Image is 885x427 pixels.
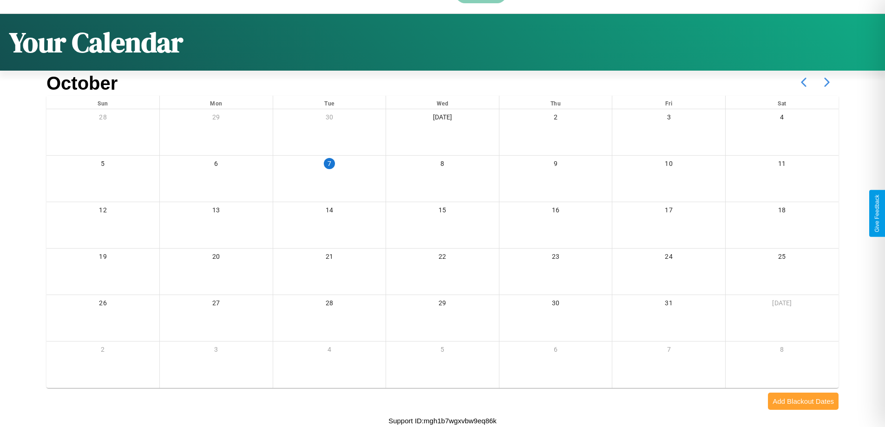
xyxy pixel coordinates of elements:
div: 6 [160,156,273,175]
div: 11 [726,156,839,175]
div: 30 [273,109,386,128]
div: 8 [726,342,839,361]
div: 25 [726,249,839,268]
div: 29 [386,295,499,314]
div: 17 [612,202,725,221]
div: 29 [160,109,273,128]
div: [DATE] [386,109,499,128]
div: 22 [386,249,499,268]
div: 24 [612,249,725,268]
div: Wed [386,96,499,109]
div: 7 [324,158,335,169]
div: 30 [499,295,612,314]
p: Support ID: mgh1b7wgxvbw9eq86k [388,414,497,427]
div: 15 [386,202,499,221]
div: 3 [612,109,725,128]
div: Fri [612,96,725,109]
div: 16 [499,202,612,221]
div: 19 [46,249,159,268]
div: 28 [46,109,159,128]
div: 2 [46,342,159,361]
div: 12 [46,202,159,221]
div: 27 [160,295,273,314]
div: [DATE] [726,295,839,314]
div: 13 [160,202,273,221]
div: 23 [499,249,612,268]
div: 10 [612,156,725,175]
div: Sat [726,96,839,109]
div: 20 [160,249,273,268]
div: Mon [160,96,273,109]
div: 18 [726,202,839,221]
div: 8 [386,156,499,175]
div: 6 [499,342,612,361]
div: 2 [499,109,612,128]
div: 28 [273,295,386,314]
div: 9 [499,156,612,175]
div: 3 [160,342,273,361]
div: 14 [273,202,386,221]
div: 4 [273,342,386,361]
div: 26 [46,295,159,314]
div: 5 [386,342,499,361]
div: Sun [46,96,159,109]
div: 21 [273,249,386,268]
div: Thu [499,96,612,109]
div: 4 [726,109,839,128]
div: Give Feedback [874,195,880,232]
div: 31 [612,295,725,314]
button: Add Blackout Dates [768,393,839,410]
div: 7 [612,342,725,361]
div: Tue [273,96,386,109]
h1: Your Calendar [9,23,183,61]
div: 5 [46,156,159,175]
h2: October [46,73,118,94]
